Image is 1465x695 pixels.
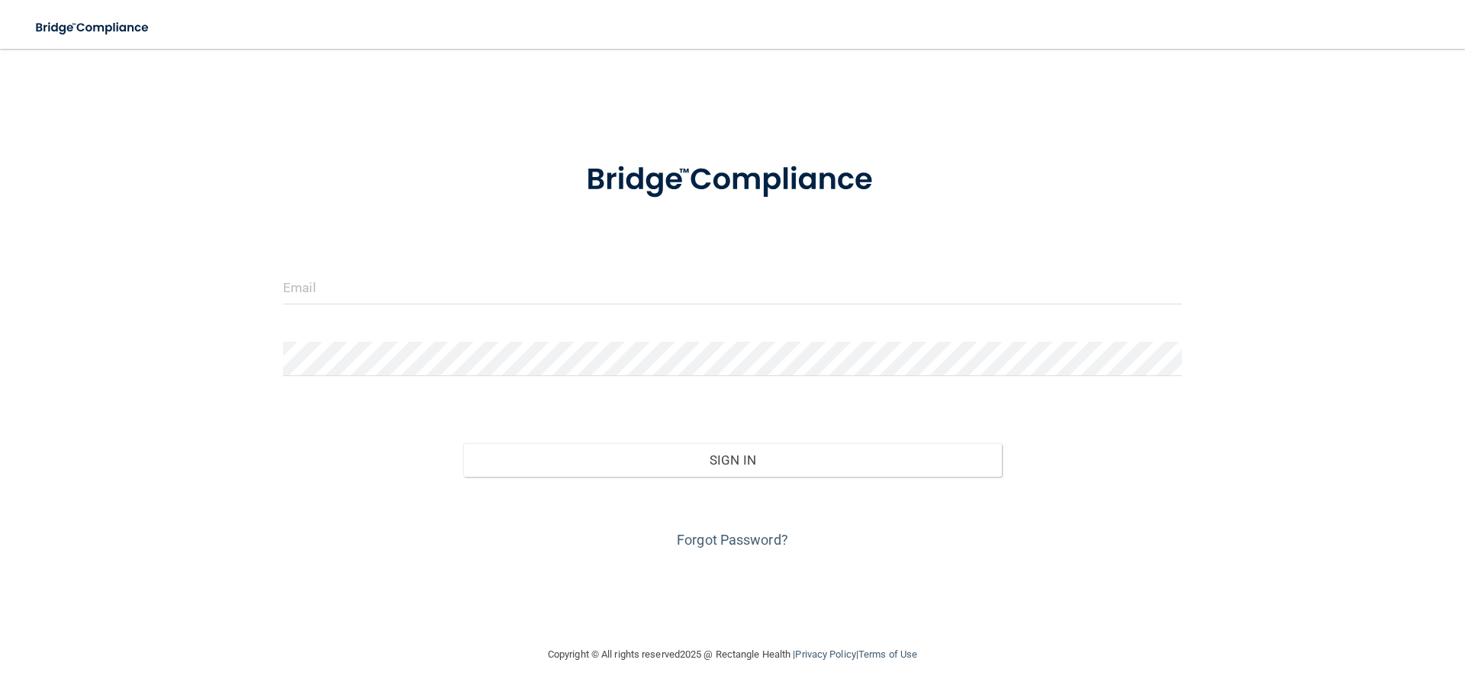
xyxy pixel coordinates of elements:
[283,270,1182,304] input: Email
[454,630,1011,679] div: Copyright © All rights reserved 2025 @ Rectangle Health | |
[858,648,917,660] a: Terms of Use
[795,648,855,660] a: Privacy Policy
[463,443,1003,477] button: Sign In
[677,532,788,548] a: Forgot Password?
[23,12,163,43] img: bridge_compliance_login_screen.278c3ca4.svg
[555,140,910,220] img: bridge_compliance_login_screen.278c3ca4.svg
